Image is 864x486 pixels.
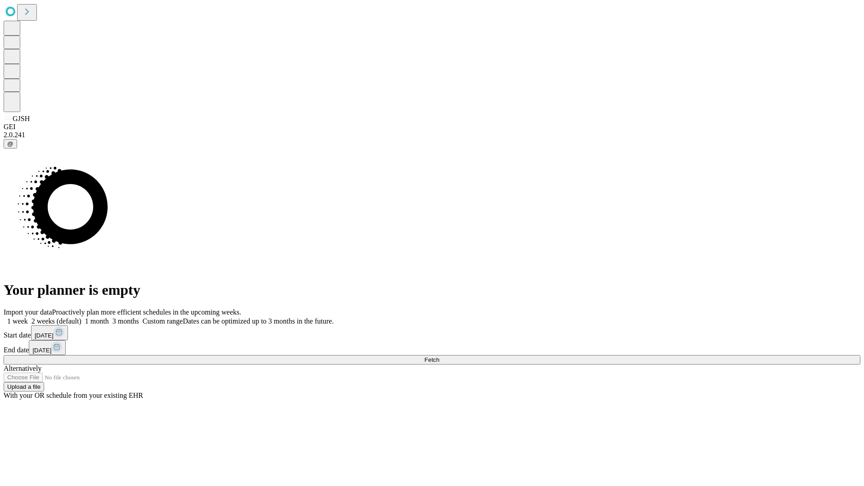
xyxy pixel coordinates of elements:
span: With your OR schedule from your existing EHR [4,391,143,399]
div: End date [4,340,860,355]
button: Upload a file [4,382,44,391]
div: GEI [4,123,860,131]
span: [DATE] [32,347,51,354]
span: 2 weeks (default) [31,317,81,325]
span: Custom range [143,317,183,325]
span: @ [7,140,13,147]
span: [DATE] [35,332,54,339]
button: [DATE] [31,325,68,340]
span: GJSH [13,115,30,122]
div: 2.0.241 [4,131,860,139]
button: [DATE] [29,340,66,355]
button: Fetch [4,355,860,364]
span: Fetch [424,356,439,363]
span: Proactively plan more efficient schedules in the upcoming weeks. [52,308,241,316]
h1: Your planner is empty [4,282,860,298]
span: 1 week [7,317,28,325]
span: 1 month [85,317,109,325]
span: Import your data [4,308,52,316]
span: Alternatively [4,364,41,372]
button: @ [4,139,17,148]
span: 3 months [112,317,139,325]
div: Start date [4,325,860,340]
span: Dates can be optimized up to 3 months in the future. [183,317,333,325]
